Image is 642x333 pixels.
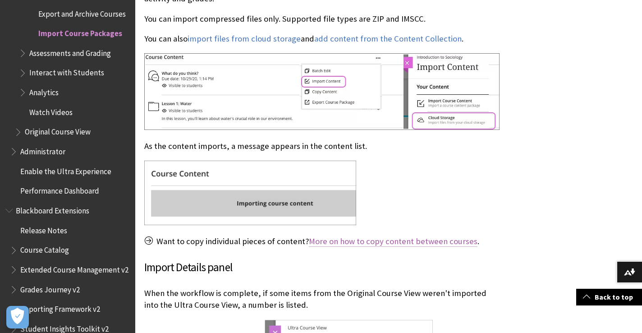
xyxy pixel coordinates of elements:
span: Interact with Students [29,65,104,78]
button: Open Preferences [6,306,29,328]
p: You can also and . [144,33,500,45]
a: Back to top [576,289,642,305]
span: Original Course View [25,125,91,137]
span: Assessments and Grading [29,46,111,58]
span: Performance Dashboard [20,184,99,196]
h3: Import Details panel [144,259,500,276]
span: Import Course Packages [38,26,122,38]
span: Analytics [29,85,59,97]
span: Reporting Framework v2 [20,302,100,314]
span: Extended Course Management v2 [20,262,128,274]
a: More on how to copy content between courses [309,236,477,247]
span: Course Catalog [20,243,69,255]
span: Watch Videos [29,105,73,117]
span: Enable the Ultra Experience [20,164,111,176]
span: Grades Journey v2 [20,282,80,294]
span: Administrator [20,144,65,156]
p: You can import compressed files only. Supported file types are ZIP and IMSCC. [144,13,500,25]
p: As the content imports, a message appears in the content list. [144,140,500,152]
a: import files from cloud storage [188,33,301,44]
p: Want to copy individual pieces of content? . [144,236,500,247]
span: Release Notes [20,223,67,235]
span: Export and Archive Courses [38,6,126,18]
a: add content from the Content Collection [314,33,462,44]
span: Blackboard Extensions [16,203,89,215]
p: When the workflow is complete, if some items from the Original Course View weren't imported into ... [144,287,500,311]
